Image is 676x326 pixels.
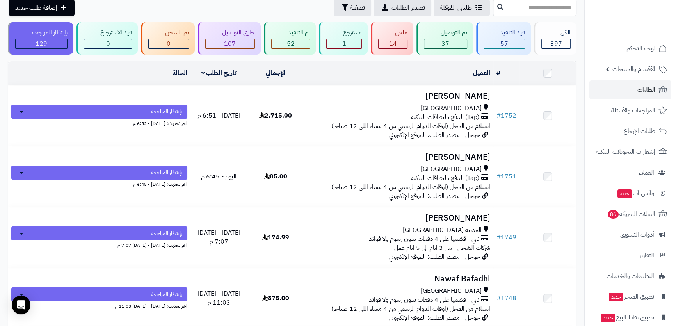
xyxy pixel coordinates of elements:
[11,301,187,310] div: اخر تحديث: [DATE] - [DATE] 11:03 م
[327,39,361,48] div: 1
[589,267,671,285] a: التطبيقات والخدمات
[589,163,671,182] a: العملاء
[421,165,482,174] span: [GEOGRAPHIC_DATA]
[206,39,254,48] div: 107
[600,312,654,323] span: تطبيق نقاط البيع
[484,39,525,48] div: 57
[611,105,655,116] span: المراجعات والأسئلة
[589,143,671,161] a: إشعارات التحويلات البنكية
[496,294,501,303] span: #
[496,294,516,303] a: #1748
[369,22,415,55] a: ملغي 14
[151,169,183,176] span: بإنتظار المراجعة
[589,225,671,244] a: أدوات التسويق
[36,39,47,48] span: 129
[369,296,479,305] span: تابي - قسّمها على 4 دفعات بدون رسوم ولا فوائد
[331,121,490,131] span: استلام من المحل (اوقات الدوام الرسمي من 4 مساء اللى 12 صباحا)
[608,291,654,302] span: تطبيق المتجر
[151,230,183,237] span: بإنتظار المراجعة
[272,39,310,48] div: 52
[421,287,482,296] span: [GEOGRAPHIC_DATA]
[389,191,480,201] span: جوجل - مصدر الطلب: الموقع الإلكتروني
[424,39,467,48] div: 37
[106,39,110,48] span: 0
[589,122,671,141] a: طلبات الإرجاع
[151,108,183,116] span: بإنتظار المراجعة
[589,246,671,265] a: التقارير
[151,290,183,298] span: بإنتظار المراجعة
[201,68,237,78] a: تاريخ الطلب
[589,287,671,306] a: تطبيق المتجرجديد
[415,22,475,55] a: تم التوصيل 37
[331,182,490,192] span: استلام من المحل (اوقات الدوام الرسمي من 4 مساء اللى 12 صباحا)
[496,111,501,120] span: #
[11,119,187,127] div: اخر تحديث: [DATE] - 6:52 م
[389,252,480,262] span: جوجل - مصدر الطلب: الموقع الإلكتروني
[201,172,237,181] span: اليوم - 6:45 م
[601,314,615,322] span: جديد
[12,296,30,314] div: Open Intercom Messenger
[617,188,654,199] span: وآتس آب
[15,28,68,37] div: بإنتظار المراجعة
[379,39,407,48] div: 14
[6,22,75,55] a: بإنتظار المراجعة 129
[403,226,482,235] span: المدينة [GEOGRAPHIC_DATA]
[589,39,671,58] a: لوحة التحكم
[589,205,671,223] a: السلات المتروكة86
[550,39,562,48] span: 397
[331,304,490,314] span: استلام من المحل (اوقات الدوام الرسمي من 4 مساء اللى 12 صباحا)
[167,39,171,48] span: 0
[84,39,132,48] div: 0
[224,39,236,48] span: 107
[496,111,516,120] a: #1752
[389,313,480,322] span: جوجل - مصدر الطلب: الموقع الإلكتروني
[173,68,187,78] a: الحالة
[11,240,187,249] div: اخر تحديث: [DATE] - [DATE] 7:07 م
[589,184,671,203] a: وآتس آبجديد
[342,39,346,48] span: 1
[440,3,472,12] span: طلباتي المُوكلة
[149,39,189,48] div: 0
[264,172,287,181] span: 85.00
[197,228,240,246] span: [DATE] - [DATE] 7:07 م
[262,294,289,303] span: 875.00
[421,104,482,113] span: [GEOGRAPHIC_DATA]
[589,101,671,120] a: المراجعات والأسئلة
[84,28,132,37] div: قيد الاسترجاع
[262,233,289,242] span: 174.99
[317,22,369,55] a: مسترجع 1
[441,39,449,48] span: 37
[350,3,365,12] span: تصفية
[287,39,295,48] span: 52
[623,22,669,38] img: logo-2.png
[139,22,196,55] a: تم الشحن 0
[637,84,655,95] span: الطلبات
[197,111,240,120] span: [DATE] - 6:51 م
[75,22,140,55] a: قيد الاسترجاع 0
[271,28,310,37] div: تم التنفيذ
[326,28,362,37] div: مسترجع
[496,172,516,181] a: #1751
[205,28,255,37] div: جاري التوصيل
[307,274,490,283] h3: Nawaf Bafadhl
[307,92,490,101] h3: [PERSON_NAME]
[266,68,285,78] a: الإجمالي
[484,28,525,37] div: قيد التنفيذ
[307,153,490,162] h3: [PERSON_NAME]
[369,235,479,244] span: تابي - قسّمها على 4 دفعات بدون رسوم ولا فوائد
[11,180,187,188] div: اخر تحديث: [DATE] - 6:45 م
[639,167,654,178] span: العملاء
[197,289,240,307] span: [DATE] - [DATE] 11:03 م
[496,68,500,78] a: #
[15,3,57,12] span: إضافة طلب جديد
[496,172,501,181] span: #
[496,233,516,242] a: #1749
[411,174,479,183] span: (Tap) الدفع بالبطاقات البنكية
[620,229,654,240] span: أدوات التسويق
[475,22,533,55] a: قيد التنفيذ 57
[639,250,654,261] span: التقارير
[259,111,292,120] span: 2,715.00
[624,126,655,137] span: طلبات الإرجاع
[262,22,318,55] a: تم التنفيذ 52
[596,146,655,157] span: إشعارات التحويلات البنكية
